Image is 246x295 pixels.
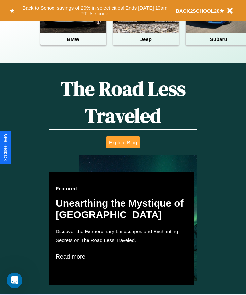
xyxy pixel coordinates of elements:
div: Give Feedback [3,134,8,161]
h3: Featured [56,186,188,191]
button: Explore Blog [106,136,140,148]
h4: Jeep [113,33,179,45]
p: Discover the Extraordinary Landscapes and Enchanting Secrets on The Road Less Traveled. [56,227,188,245]
p: Read more [56,251,188,262]
b: BACK2SCHOOL20 [176,8,220,14]
h2: Unearthing the Mystique of [GEOGRAPHIC_DATA] [56,198,188,220]
button: Back to School savings of 20% in select cities! Ends [DATE] 10am PT.Use code: [14,3,176,18]
iframe: Intercom live chat [7,273,22,288]
h4: BMW [40,33,106,45]
h1: The Road Less Traveled [49,75,197,130]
